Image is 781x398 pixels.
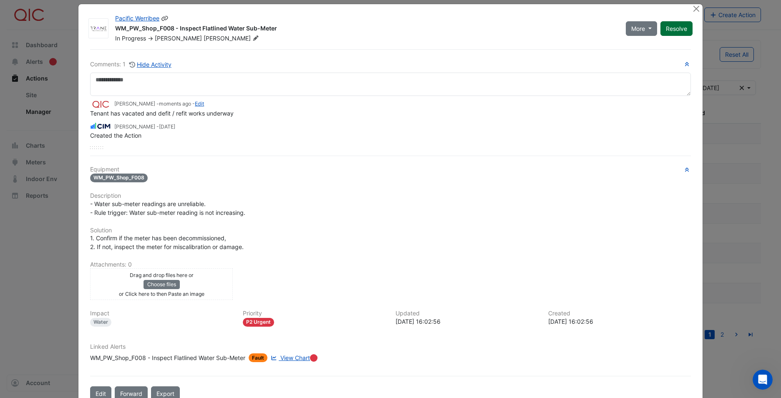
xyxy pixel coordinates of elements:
[310,354,317,362] div: Tooltip anchor
[148,35,153,42] span: ->
[90,166,691,173] h6: Equipment
[90,192,691,199] h6: Description
[548,310,691,317] h6: Created
[269,353,310,362] a: View Chart
[119,291,204,297] small: or Click here to then Paste an image
[114,100,204,108] small: [PERSON_NAME] - -
[130,272,194,278] small: Drag and drop files here or
[115,24,616,34] div: WM_PW_Shop_F008 - Inspect Flatlined Water Sub-Meter
[660,21,693,36] button: Resolve
[243,318,274,327] div: P2 Urgent
[90,353,245,362] div: WM_PW_Shop_F008 - Inspect Flatlined Water Sub-Meter
[90,200,245,216] span: - Water sub-meter readings are unreliable. - Rule trigger: Water sub-meter reading is not increas...
[548,317,691,326] div: [DATE] 16:02:56
[161,15,169,22] span: Copy link to clipboard
[90,132,141,139] span: Created the Action
[90,100,111,109] img: QIC
[90,121,111,131] img: CIM
[692,4,701,13] button: Close
[159,123,175,130] span: 2025-08-01 16:02:56
[144,280,180,289] button: Choose files
[195,101,204,107] a: Edit
[280,354,310,361] span: View Chart
[90,174,148,182] span: WM_PW_Shop_F008
[204,34,260,43] span: [PERSON_NAME]
[115,15,159,22] a: Pacific Werribee
[90,310,233,317] h6: Impact
[243,310,385,317] h6: Priority
[89,25,108,33] img: Trane Technologies
[396,310,538,317] h6: Updated
[115,35,146,42] span: In Progress
[396,317,538,326] div: [DATE] 16:02:56
[90,261,691,268] h6: Attachments: 0
[631,24,645,33] span: More
[626,21,657,36] button: More
[159,101,191,107] span: 2025-09-18 15:38:40
[90,60,172,69] div: Comments: 1
[90,227,691,234] h6: Solution
[249,353,267,362] span: Fault
[90,110,234,117] span: Tenant has vacated and defit / refit works underway
[753,370,773,390] iframe: Intercom live chat
[114,123,175,131] small: [PERSON_NAME] -
[90,318,111,327] div: Water
[155,35,202,42] span: [PERSON_NAME]
[90,343,691,350] h6: Linked Alerts
[129,60,172,69] button: Hide Activity
[90,234,244,250] span: 1. Confirm if the meter has been decommissioned, 2. If not, inspect the meter for miscalibration ...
